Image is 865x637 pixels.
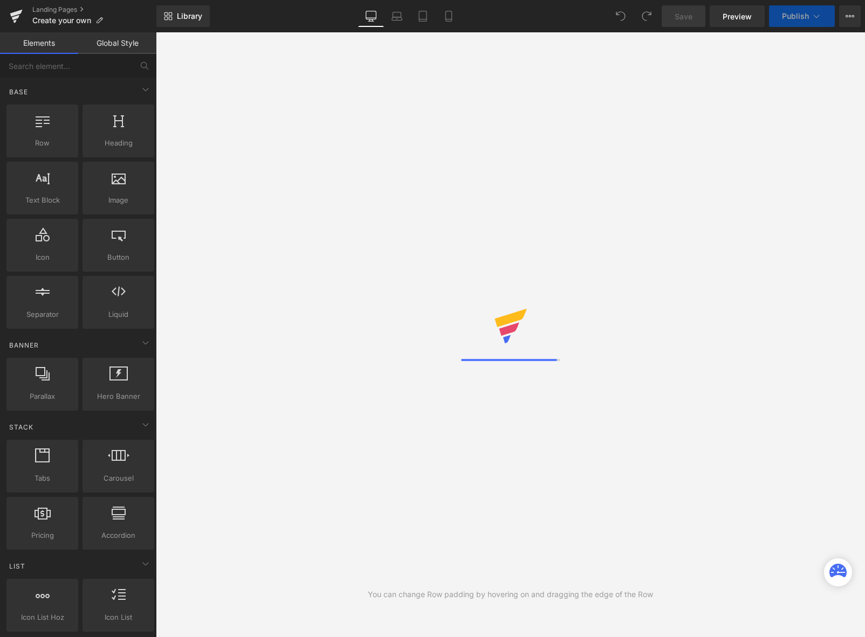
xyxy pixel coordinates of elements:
button: Publish [769,5,835,27]
span: Image [86,195,151,206]
span: Icon [10,252,75,263]
a: Tablet [410,5,436,27]
span: Publish [782,12,809,20]
button: Undo [610,5,631,27]
a: New Library [156,5,210,27]
span: Base [8,87,29,97]
button: More [839,5,861,27]
span: Row [10,137,75,149]
span: Icon List Hoz [10,612,75,623]
span: Hero Banner [86,391,151,402]
span: Liquid [86,309,151,320]
span: List [8,561,26,571]
a: Desktop [358,5,384,27]
span: Stack [8,422,35,432]
a: Global Style [78,32,156,54]
span: Library [177,11,202,21]
div: You can change Row padding by hovering on and dragging the edge of the Row [368,588,653,600]
span: Button [86,252,151,263]
span: Preview [723,11,752,22]
span: Carousel [86,473,151,484]
span: Separator [10,309,75,320]
a: Landing Pages [32,5,156,14]
a: Laptop [384,5,410,27]
span: Create your own [32,16,91,25]
a: Mobile [436,5,462,27]
span: Banner [8,340,40,350]
a: Preview [710,5,765,27]
button: Redo [636,5,657,27]
span: Pricing [10,530,75,541]
span: Text Block [10,195,75,206]
span: Accordion [86,530,151,541]
span: Tabs [10,473,75,484]
span: Save [675,11,692,22]
span: Parallax [10,391,75,402]
span: Icon List [86,612,151,623]
span: Heading [86,137,151,149]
